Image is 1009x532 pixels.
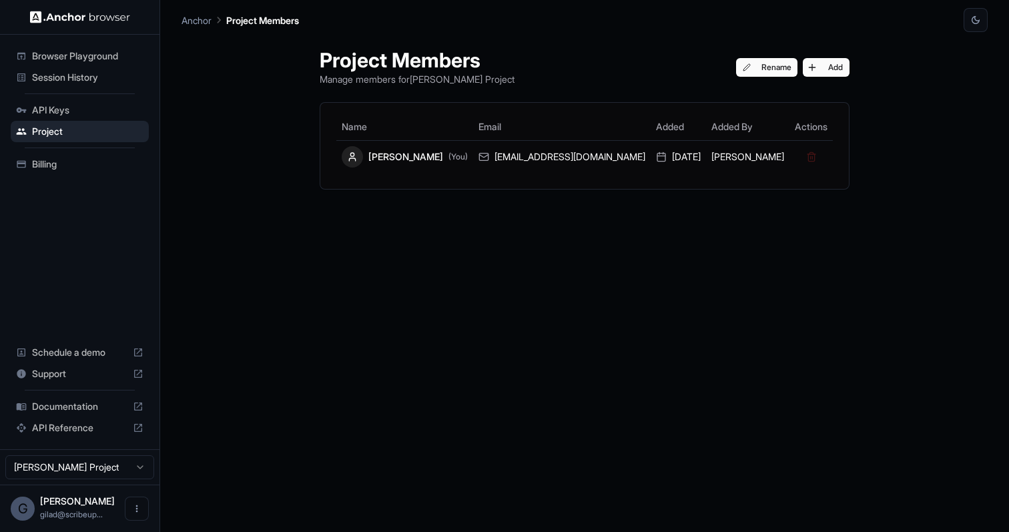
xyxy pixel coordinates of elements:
[336,113,473,140] th: Name
[32,367,127,380] span: Support
[320,72,515,86] p: Manage members for [PERSON_NAME] Project
[182,13,299,27] nav: breadcrumb
[478,150,645,164] div: [EMAIL_ADDRESS][DOMAIN_NAME]
[11,497,35,521] div: G
[32,71,143,84] span: Session History
[11,154,149,175] div: Billing
[32,400,127,413] span: Documentation
[342,146,468,168] div: [PERSON_NAME]
[11,363,149,384] div: Support
[706,113,789,140] th: Added By
[11,99,149,121] div: API Keys
[32,49,143,63] span: Browser Playground
[32,158,143,171] span: Billing
[32,346,127,359] span: Schedule a demo
[789,113,833,140] th: Actions
[40,495,115,507] span: Gilad Spitzer
[11,67,149,88] div: Session History
[706,140,789,173] td: [PERSON_NAME]
[11,121,149,142] div: Project
[182,13,212,27] p: Anchor
[11,396,149,417] div: Documentation
[11,417,149,439] div: API Reference
[125,497,149,521] button: Open menu
[736,58,798,77] button: Rename
[656,150,701,164] div: [DATE]
[30,11,130,23] img: Anchor Logo
[226,13,299,27] p: Project Members
[11,342,149,363] div: Schedule a demo
[473,113,651,140] th: Email
[32,125,143,138] span: Project
[40,509,103,519] span: gilad@scribeup.io
[11,45,149,67] div: Browser Playground
[651,113,706,140] th: Added
[32,103,143,117] span: API Keys
[448,152,468,162] span: (You)
[803,58,850,77] button: Add
[32,421,127,435] span: API Reference
[320,48,515,72] h1: Project Members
